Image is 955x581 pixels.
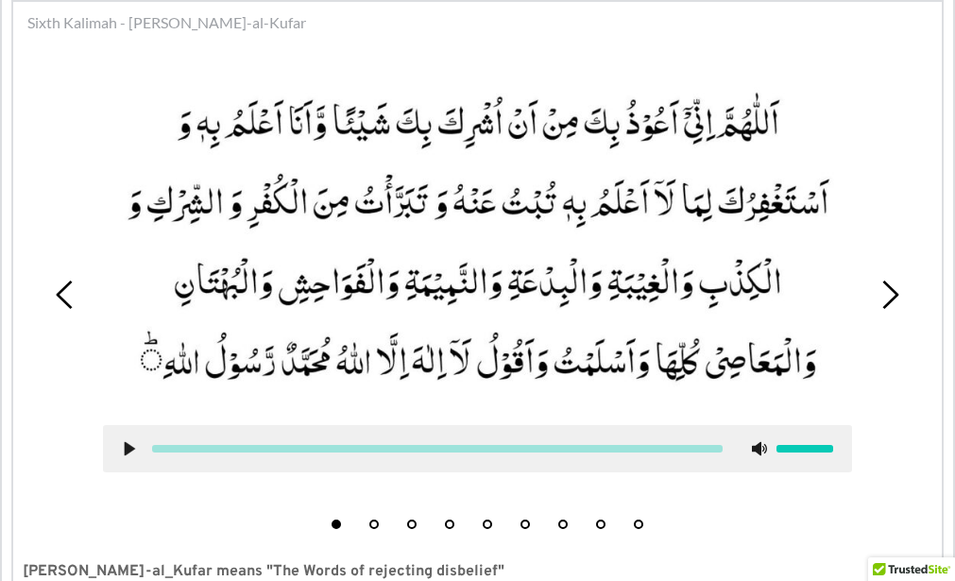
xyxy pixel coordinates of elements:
button: 5 of 9 [483,520,492,529]
span: Sixth Kalimah - [PERSON_NAME]-al-Kufar [27,11,306,34]
button: 1 of 9 [332,520,341,529]
button: 4 of 9 [445,520,454,529]
button: 8 of 9 [596,520,605,529]
button: 7 of 9 [558,520,568,529]
button: 6 of 9 [520,520,530,529]
button: 3 of 9 [407,520,417,529]
strong: [PERSON_NAME]-al_Kufar means "The Words of rejecting disbelief" [23,562,504,581]
button: 9 of 9 [634,520,643,529]
button: 2 of 9 [369,520,379,529]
